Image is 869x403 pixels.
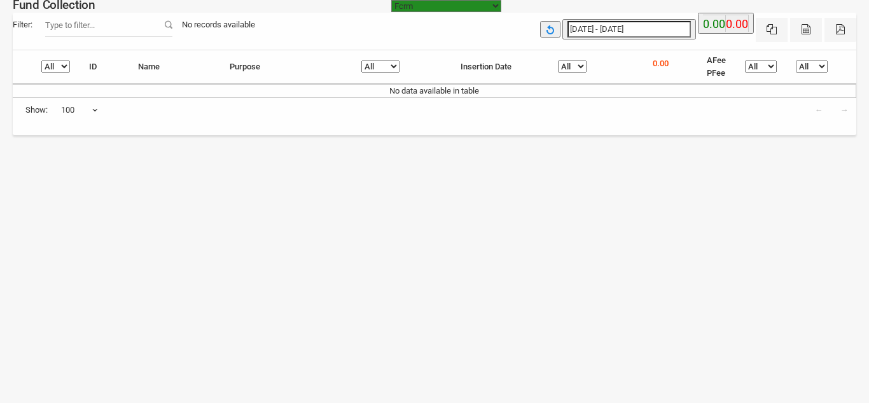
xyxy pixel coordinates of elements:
[60,98,99,122] span: 100
[698,13,754,34] button: 0.00 0.00
[13,84,856,97] td: No data available in table
[172,13,265,37] div: No records available
[824,18,856,42] button: Pdf
[220,50,352,84] th: Purpose
[61,104,98,117] span: 100
[653,57,669,70] p: 0.00
[807,98,831,122] a: ←
[25,104,48,117] span: Show:
[451,50,548,84] th: Insertion Date
[756,18,788,42] button: Excel
[726,15,748,33] label: 0.00
[45,13,172,37] input: Filter:
[80,50,129,84] th: ID
[707,67,726,80] li: PFee
[129,50,220,84] th: Name
[703,15,725,33] label: 0.00
[790,18,822,42] button: CSV
[707,54,726,67] li: AFee
[832,98,856,122] a: →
